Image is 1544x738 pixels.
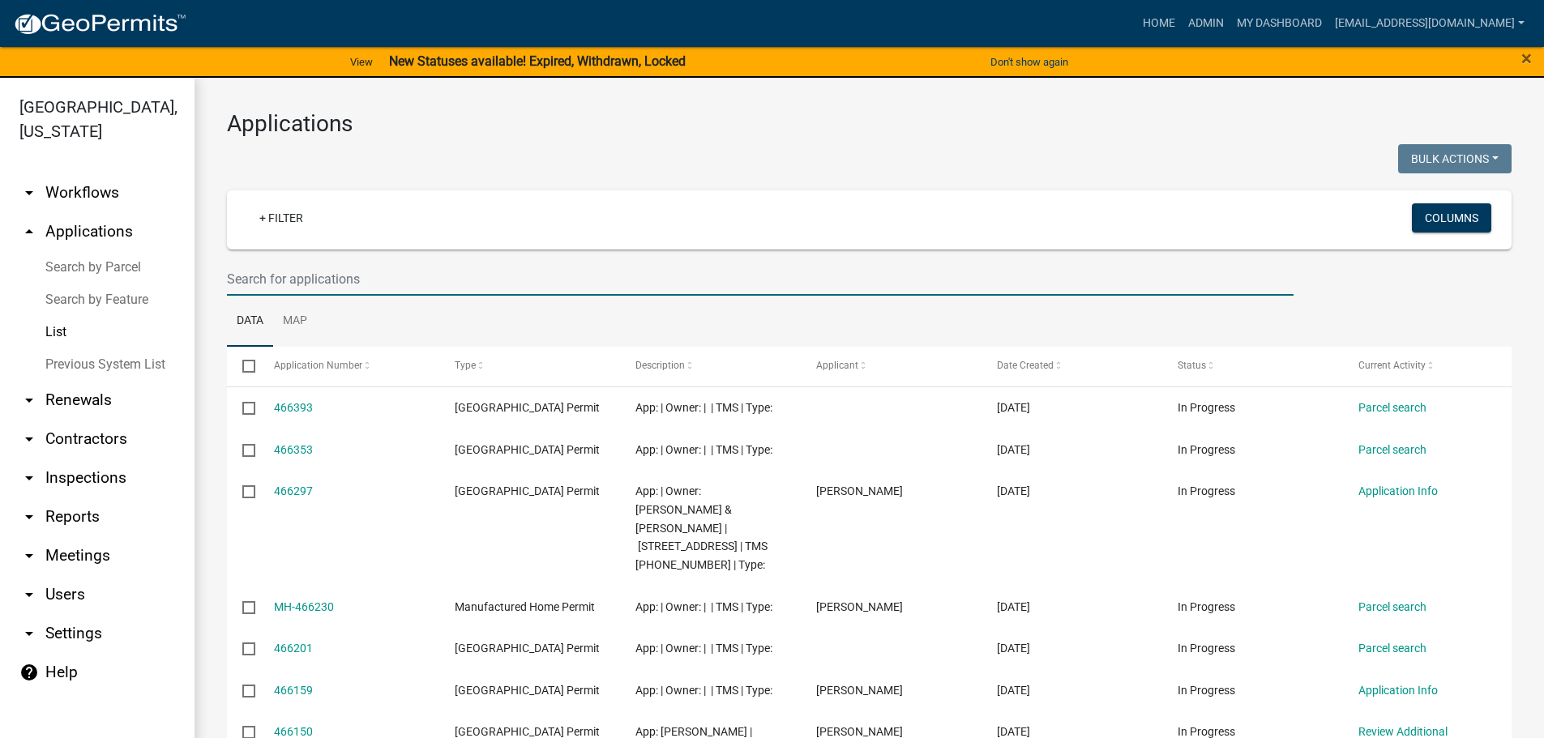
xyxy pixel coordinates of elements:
a: My Dashboard [1230,8,1328,39]
a: 466150 [274,725,313,738]
span: Date Created [997,360,1054,371]
a: Home [1136,8,1182,39]
span: Jasper County Building Permit [455,401,600,414]
a: Parcel search [1358,443,1426,456]
a: Data [227,296,273,348]
button: Don't show again [984,49,1075,75]
i: help [19,663,39,682]
datatable-header-cell: Applicant [801,347,982,386]
span: 08/19/2025 [997,642,1030,655]
a: Parcel search [1358,401,1426,414]
span: In Progress [1178,725,1235,738]
span: Gerald A Neal [816,484,903,497]
a: + Filter [246,203,316,232]
a: [EMAIL_ADDRESS][DOMAIN_NAME] [1328,8,1531,39]
span: Application Number [274,360,362,371]
span: In Progress [1178,600,1235,613]
span: Manufactured Home Permit [455,600,595,613]
i: arrow_drop_down [19,585,39,604]
span: 08/19/2025 [997,443,1030,456]
span: 08/19/2025 [997,600,1030,613]
button: Columns [1412,203,1491,232]
i: arrow_drop_up [19,222,39,241]
span: 08/19/2025 [997,484,1030,497]
a: View [344,49,379,75]
datatable-header-cell: Application Number [258,347,438,386]
span: Current Activity [1358,360,1426,371]
a: 466353 [274,443,313,456]
a: Parcel search [1358,642,1426,655]
span: App: | Owner: | | TMS | Type: [635,443,772,456]
a: Application Info [1358,684,1438,697]
span: Jasper County Building Permit [455,725,600,738]
button: Bulk Actions [1398,144,1512,173]
span: Jasper County Building Permit [455,443,600,456]
span: In Progress [1178,484,1235,497]
datatable-header-cell: Type [438,347,619,386]
span: Status [1178,360,1206,371]
span: In Progress [1178,642,1235,655]
h3: Applications [227,110,1512,138]
span: App: | Owner: GARVIN ROGER & LYDA LAVERNE | 9387 GRAYS HWY | TMS 060-00-01-019 | Type: [635,484,768,571]
a: 466201 [274,642,313,655]
span: Description [635,360,685,371]
i: arrow_drop_down [19,468,39,488]
i: arrow_drop_down [19,183,39,203]
datatable-header-cell: Status [1162,347,1343,386]
i: arrow_drop_down [19,390,39,410]
i: arrow_drop_down [19,507,39,527]
span: App: | Owner: | | TMS | Type: [635,642,772,655]
span: 08/19/2025 [997,725,1030,738]
span: In Progress [1178,401,1235,414]
a: 466393 [274,401,313,414]
span: App: | Owner: | | TMS | Type: [635,600,772,613]
span: Jasper County Building Permit [455,484,600,497]
span: Type [455,360,476,371]
datatable-header-cell: Current Activity [1343,347,1524,386]
a: Admin [1182,8,1230,39]
span: 08/19/2025 [997,401,1030,414]
span: App: | Owner: | | TMS | Type: [635,684,772,697]
span: App: | Owner: | | TMS | Type: [635,401,772,414]
datatable-header-cell: Date Created [982,347,1162,386]
datatable-header-cell: Select [227,347,258,386]
a: MH-466230 [274,600,334,613]
span: In Progress [1178,684,1235,697]
span: Jasper County Building Permit [455,684,600,697]
span: sarahi [816,684,903,697]
a: Parcel search [1358,600,1426,613]
span: 08/19/2025 [997,684,1030,697]
a: Application Info [1358,484,1438,497]
i: arrow_drop_down [19,429,39,449]
button: Close [1521,49,1532,68]
a: Map [273,296,317,348]
a: 466297 [274,484,313,497]
span: Wrenshad Anderson [816,725,903,738]
input: Search for applications [227,262,1294,296]
strong: New Statuses available! Expired, Withdrawn, Locked [389,53,686,69]
datatable-header-cell: Description [620,347,801,386]
a: 466159 [274,684,313,697]
i: arrow_drop_down [19,624,39,643]
span: Ciara Chapman [816,600,903,613]
span: Applicant [816,360,858,371]
i: arrow_drop_down [19,546,39,565]
span: × [1521,47,1532,70]
span: Jasper County Building Permit [455,642,600,655]
span: In Progress [1178,443,1235,456]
